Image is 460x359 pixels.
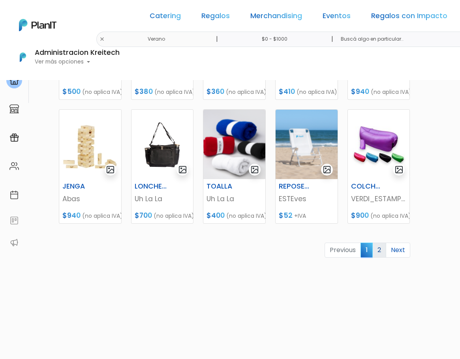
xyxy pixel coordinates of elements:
img: thumb_Captura_de_pantalla_2025-08-04_093739.png [276,110,338,179]
p: | [331,34,333,44]
a: 2 [372,243,386,258]
img: gallery-light [178,165,187,174]
img: marketplace-4ceaa7011d94191e9ded77b95e3339b90024bf715f7c57f8cf31f2d8c509eaba.svg [9,104,19,114]
p: | [216,34,218,44]
span: $52 [279,211,293,220]
span: $500 [62,87,81,96]
span: 1 [360,243,373,257]
a: Catering [150,13,181,22]
a: gallery-light REPOSERA ESTEves $52 +IVA [275,109,338,224]
a: Regalos con Impacto [371,13,447,22]
span: $360 [207,87,224,96]
a: Next [386,243,410,258]
img: calendar-87d922413cdce8b2cf7b7f5f62616a5cf9e4887200fb71536465627b3292af00.svg [9,190,19,200]
span: $410 [279,87,295,96]
img: campaigns-02234683943229c281be62815700db0a1741e53638e28bf9629b52c665b00959.svg [9,133,19,142]
img: gallery-light [394,165,404,174]
span: (no aplica IVA) [226,212,267,220]
span: $940 [62,211,81,220]
span: (no aplica IVA) [154,88,195,96]
span: (no aplica IVA) [82,212,123,220]
h6: REPOSERA [274,182,317,191]
p: Uh La La [135,194,190,204]
a: gallery-light JENGA Abas $940 (no aplica IVA) [59,109,122,224]
img: gallery-light [106,165,115,174]
img: gallery-light [250,165,259,174]
p: Uh La La [207,194,262,204]
img: thumb_Captura_de_pantalla_2023-09-20_164420.jpg [59,110,121,179]
span: (no aplica IVA) [154,212,194,220]
img: feedback-78b5a0c8f98aac82b08bfc38622c3050aee476f2c9584af64705fc4e61158814.svg [9,216,19,225]
span: $700 [135,211,152,220]
span: $380 [135,87,153,96]
h6: TOALLA [202,182,245,191]
a: gallery-light LONCHERA Uh La La $700 (no aplica IVA) [131,109,194,224]
img: thumb_2000___2000-Photoroom__4_.jpg [348,110,410,179]
a: gallery-light TOALLA Uh La La $400 (no aplica IVA) [203,109,266,224]
span: $940 [351,87,369,96]
button: PlanIt Logo Administracion Kreitech Ver más opciones [9,47,120,67]
p: Ver más opciones [35,59,120,65]
h6: JENGA [58,182,101,191]
a: gallery-light COLCHONETA VERDI_ESTAMPADOS $900 (no aplica IVA) [347,109,410,224]
img: PlanIt Logo [14,49,32,66]
img: thumb_Captura_de_pantalla_2025-06-27_163005.png [203,110,265,179]
span: (no aplica IVA) [297,88,337,96]
span: (no aplica IVA) [226,88,267,96]
img: people-662611757002400ad9ed0e3c099ab2801c6687ba6c219adb57efc949bc21e19d.svg [9,161,19,171]
span: (no aplica IVA) [370,212,411,220]
span: +IVA [294,212,306,220]
h6: LONCHERA [130,182,173,191]
a: Eventos [323,13,351,22]
a: Merchandising [250,13,302,22]
span: (no aplica IVA) [371,88,411,96]
img: gallery-light [323,165,332,174]
img: partners-52edf745621dab592f3b2c58e3bca9d71375a7ef29c3b500c9f145b62cc070d4.svg [9,238,19,247]
img: PlanIt Logo [19,19,56,31]
h6: Administracion Kreitech [35,49,120,56]
img: home-e721727adea9d79c4d83392d1f703f7f8bce08238fde08b1acbfd93340b81755.svg [9,76,19,85]
a: Regalos [201,13,230,22]
p: VERDI_ESTAMPADOS [351,194,407,204]
span: $900 [351,211,369,220]
img: close-6986928ebcb1d6c9903e3b54e860dbc4d054630f23adef3a32610726dff6a82b.svg [100,37,105,42]
span: $400 [207,211,225,220]
div: ¿Necesitás ayuda? [41,7,114,23]
span: (no aplica IVA) [82,88,123,96]
p: ESTEves [279,194,334,204]
img: thumb_Dise%C3%B1o_sin_t%C3%ADtulo_-_2024-11-25T122131.197.png [131,110,193,179]
h6: COLCHONETA [346,182,390,191]
p: Abas [62,194,118,204]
